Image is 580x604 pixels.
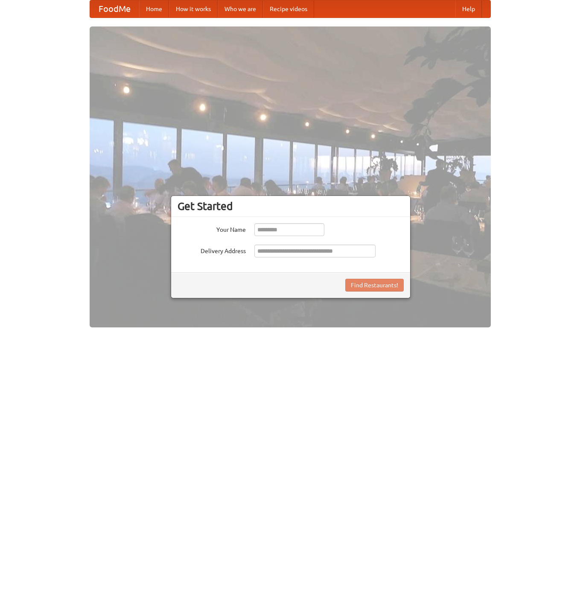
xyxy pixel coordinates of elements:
[178,223,246,234] label: Your Name
[263,0,314,18] a: Recipe videos
[218,0,263,18] a: Who we are
[139,0,169,18] a: Home
[90,0,139,18] a: FoodMe
[455,0,482,18] a: Help
[178,245,246,255] label: Delivery Address
[178,200,404,213] h3: Get Started
[345,279,404,292] button: Find Restaurants!
[169,0,218,18] a: How it works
